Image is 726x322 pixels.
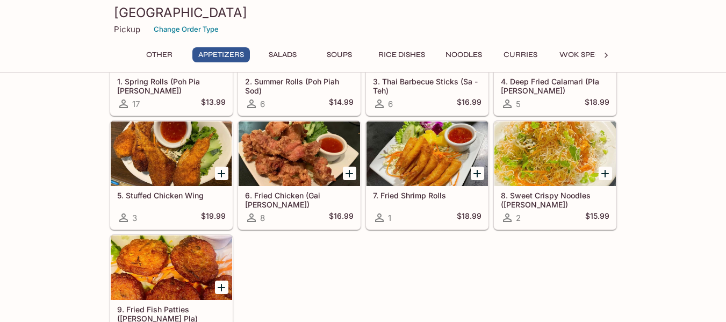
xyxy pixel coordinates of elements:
[366,121,488,186] div: 7. Fried Shrimp Rolls
[471,167,484,180] button: Add 7. Fried Shrimp Rolls
[201,211,226,224] h5: $19.99
[329,97,354,110] h5: $14.99
[501,77,609,95] h5: 4. Deep Fried Calamari (Pla [PERSON_NAME])
[111,121,232,186] div: 5. Stuffed Chicken Wing
[366,121,488,230] a: 7. Fried Shrimp Rolls1$18.99
[494,121,616,186] div: 8. Sweet Crispy Noodles (Mee Krob)
[117,191,226,200] h5: 5. Stuffed Chicken Wing
[135,47,184,62] button: Other
[494,121,616,230] a: 8. Sweet Crispy Noodles ([PERSON_NAME])2$15.99
[373,77,481,95] h5: 3. Thai Barbecue Sticks (Sa - Teh)
[457,97,481,110] h5: $16.99
[245,191,354,209] h5: 6. Fried Chicken (Gai [PERSON_NAME])
[516,213,521,223] span: 2
[373,191,481,200] h5: 7. Fried Shrimp Rolls
[440,47,488,62] button: Noodles
[111,235,232,300] div: 9. Fried Fish Patties (Tod Mun Pla)
[585,211,609,224] h5: $15.99
[114,4,613,21] h3: [GEOGRAPHIC_DATA]
[117,77,226,95] h5: 1. Spring Rolls (Poh Pia [PERSON_NAME])
[497,47,545,62] button: Curries
[192,47,250,62] button: Appetizers
[114,24,140,34] p: Pickup
[329,211,354,224] h5: $16.99
[215,281,228,294] button: Add 9. Fried Fish Patties (Tod Mun Pla)
[585,97,609,110] h5: $18.99
[260,213,265,223] span: 8
[215,167,228,180] button: Add 5. Stuffed Chicken Wing
[554,47,633,62] button: Wok Specialties
[516,99,521,109] span: 5
[372,47,431,62] button: Rice Dishes
[457,211,481,224] h5: $18.99
[149,21,224,38] button: Change Order Type
[343,167,356,180] button: Add 6. Fried Chicken (Gai Tod)
[132,99,140,109] span: 17
[110,121,233,230] a: 5. Stuffed Chicken Wing3$19.99
[599,167,612,180] button: Add 8. Sweet Crispy Noodles (Mee Krob)
[245,77,354,95] h5: 2. Summer Rolls (Poh Piah Sod)
[388,99,393,109] span: 6
[388,213,391,223] span: 1
[238,121,361,230] a: 6. Fried Chicken (Gai [PERSON_NAME])8$16.99
[239,121,360,186] div: 6. Fried Chicken (Gai Tod)
[501,191,609,209] h5: 8. Sweet Crispy Noodles ([PERSON_NAME])
[315,47,364,62] button: Soups
[258,47,307,62] button: Salads
[260,99,265,109] span: 6
[201,97,226,110] h5: $13.99
[132,213,137,223] span: 3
